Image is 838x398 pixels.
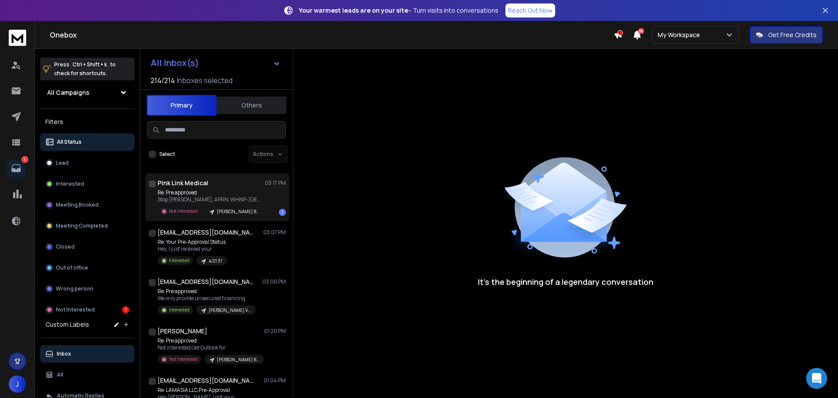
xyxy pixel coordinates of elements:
p: [PERSON_NAME] Viper blast [209,307,251,314]
h1: Pink Link Medical [158,179,208,187]
p: Re: LAMASIA LLC,Pre-Approval [158,387,256,394]
button: All Inbox(s) [144,54,288,72]
p: Interested [169,257,189,264]
p: Not interested Get Outlook for [158,344,262,351]
button: Primary [147,95,216,116]
p: 03:07 PM [263,229,286,236]
p: Not Interested [169,356,198,363]
button: Others [216,96,286,115]
strong: Your warmest leads are on your site [299,6,408,14]
p: We only provide unsecured financing [158,295,256,302]
img: logo [9,30,26,46]
div: 1 [122,306,129,313]
button: All Status [40,133,134,151]
button: Out of office [40,259,134,277]
p: Re: Your Pre-Approval Status [158,239,227,246]
label: Select [159,151,175,158]
p: Re: Pre approved [158,337,262,344]
p: Not Interested [169,208,198,215]
p: Meeting Booked [56,201,99,208]
h1: [EMAIL_ADDRESS][DOMAIN_NAME] [158,376,254,385]
p: [PERSON_NAME] Blast sand verified High Rev [217,208,259,215]
h1: [EMAIL_ADDRESS][DOMAIN_NAME] [158,228,254,237]
button: Not Interested1 [40,301,134,318]
h1: [PERSON_NAME] [158,327,207,336]
p: Interested [56,180,84,187]
p: Re: Pre approved [158,288,256,295]
p: 03:17 PM [265,180,286,187]
button: All Campaigns [40,84,134,101]
p: 4/21 31 [209,258,222,264]
p: Not Interested [56,306,95,313]
a: Reach Out Now [505,3,555,17]
a: 1 [7,159,25,177]
h1: Onebox [50,30,614,40]
p: Out of office [56,264,88,271]
p: Re: Pre approved [158,189,262,196]
p: All [57,371,63,378]
button: Get Free Credits [750,26,823,44]
div: 1 [279,209,286,216]
h3: Inboxes selected [177,75,233,86]
span: Ctrl + Shift + k [71,59,108,69]
button: J [9,375,26,393]
p: My Workspace [658,31,704,39]
div: Open Intercom Messenger [806,368,827,389]
p: 1 [21,156,28,163]
p: Meeting Completed [56,222,108,229]
span: 50 [638,28,644,34]
p: [PERSON_NAME] Blast sand verified High Rev [217,356,259,363]
h1: All Inbox(s) [151,59,199,67]
p: Press to check for shortcuts. [54,60,116,78]
button: All [40,366,134,384]
p: 01:04 PM [264,377,286,384]
p: Stop [PERSON_NAME], APRN, WHNP-[GEOGRAPHIC_DATA] [158,196,262,203]
h1: All Campaigns [47,88,89,97]
button: Meeting Completed [40,217,134,235]
p: Interested [169,307,189,313]
button: Lead [40,154,134,172]
span: 214 / 214 [151,75,175,86]
p: 03:00 PM [262,278,286,285]
button: Wrong person [40,280,134,298]
p: Get Free Credits [768,31,817,39]
h1: [EMAIL_ADDRESS][DOMAIN_NAME] [158,277,254,286]
button: Inbox [40,345,134,363]
p: Inbox [57,350,71,357]
h3: Custom Labels [45,320,89,329]
p: It’s the beginning of a legendary conversation [478,276,653,288]
p: Reach Out Now [508,6,553,15]
p: – Turn visits into conversations [299,6,498,15]
h3: Filters [40,116,134,128]
button: Meeting Booked [40,196,134,214]
button: Interested [40,175,134,193]
p: Hey, I just received your [158,246,227,253]
p: Wrong person [56,285,93,292]
p: All Status [57,138,82,145]
p: 01:20 PM [264,328,286,335]
p: Closed [56,243,75,250]
button: Closed [40,238,134,256]
p: Lead [56,159,69,166]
